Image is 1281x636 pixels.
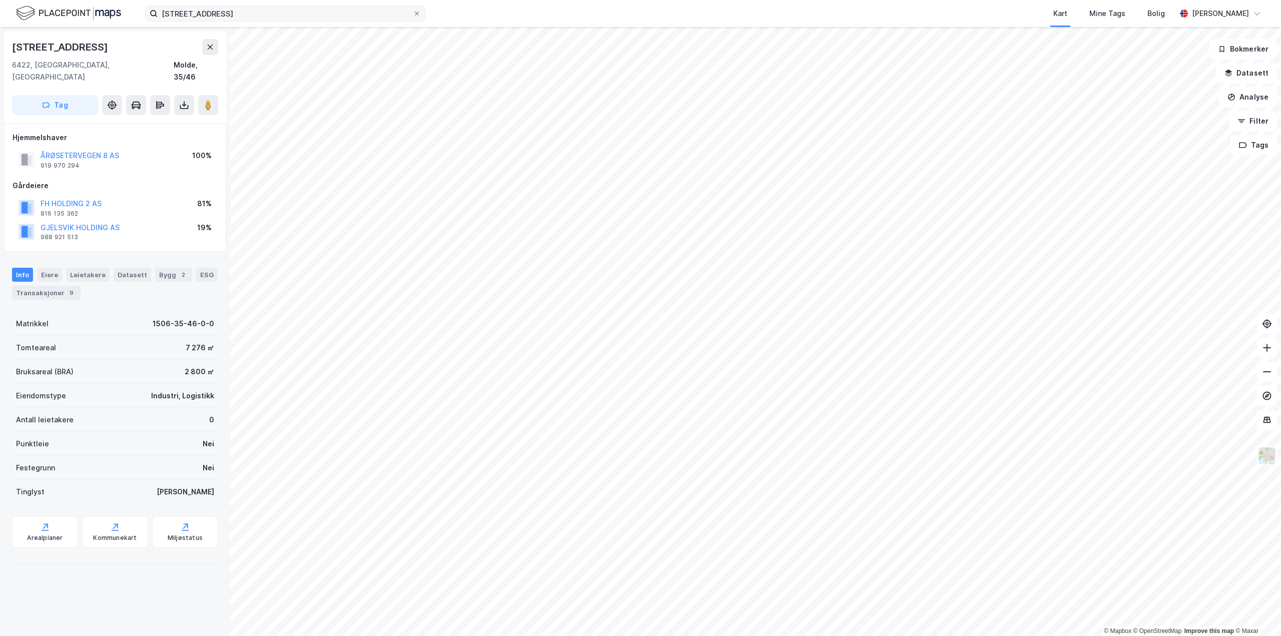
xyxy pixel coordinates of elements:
[12,59,174,83] div: 6422, [GEOGRAPHIC_DATA], [GEOGRAPHIC_DATA]
[41,233,78,241] div: 988 921 513
[1184,627,1234,634] a: Improve this map
[1230,135,1277,155] button: Tags
[16,390,66,402] div: Eiendomstype
[41,162,80,170] div: 919 970 294
[1216,63,1277,83] button: Datasett
[157,486,214,498] div: [PERSON_NAME]
[16,414,74,426] div: Antall leietakere
[1257,446,1276,465] img: Z
[37,268,62,282] div: Eiere
[12,268,33,282] div: Info
[13,180,218,192] div: Gårdeiere
[158,6,413,21] input: Søk på adresse, matrikkel, gårdeiere, leietakere eller personer
[114,268,151,282] div: Datasett
[174,59,218,83] div: Molde, 35/46
[16,462,55,474] div: Festegrunn
[12,95,98,115] button: Tag
[155,268,192,282] div: Bygg
[209,414,214,426] div: 0
[16,318,49,330] div: Matrikkel
[153,318,214,330] div: 1506-35-46-0-0
[1053,8,1067,20] div: Kart
[203,462,214,474] div: Nei
[27,534,63,542] div: Arealplaner
[1192,8,1249,20] div: [PERSON_NAME]
[185,366,214,378] div: 2 800 ㎡
[1219,87,1277,107] button: Analyse
[16,438,49,450] div: Punktleie
[168,534,203,542] div: Miljøstatus
[1231,588,1281,636] div: Kontrollprogram for chat
[1104,627,1131,634] a: Mapbox
[41,210,78,218] div: 816 135 362
[16,5,121,22] img: logo.f888ab2527a4732fd821a326f86c7f29.svg
[192,150,212,162] div: 100%
[12,39,110,55] div: [STREET_ADDRESS]
[66,268,110,282] div: Leietakere
[1229,111,1277,131] button: Filter
[1147,8,1165,20] div: Bolig
[16,486,45,498] div: Tinglyst
[196,268,218,282] div: ESG
[186,342,214,354] div: 7 276 ㎡
[178,270,188,280] div: 2
[16,366,74,378] div: Bruksareal (BRA)
[197,198,212,210] div: 81%
[203,438,214,450] div: Nei
[151,390,214,402] div: Industri, Logistikk
[93,534,137,542] div: Kommunekart
[1231,588,1281,636] iframe: Chat Widget
[12,286,81,300] div: Transaksjoner
[13,132,218,144] div: Hjemmelshaver
[16,342,56,354] div: Tomteareal
[1133,627,1182,634] a: OpenStreetMap
[197,222,212,234] div: 19%
[1089,8,1125,20] div: Mine Tags
[67,288,77,298] div: 9
[1209,39,1277,59] button: Bokmerker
